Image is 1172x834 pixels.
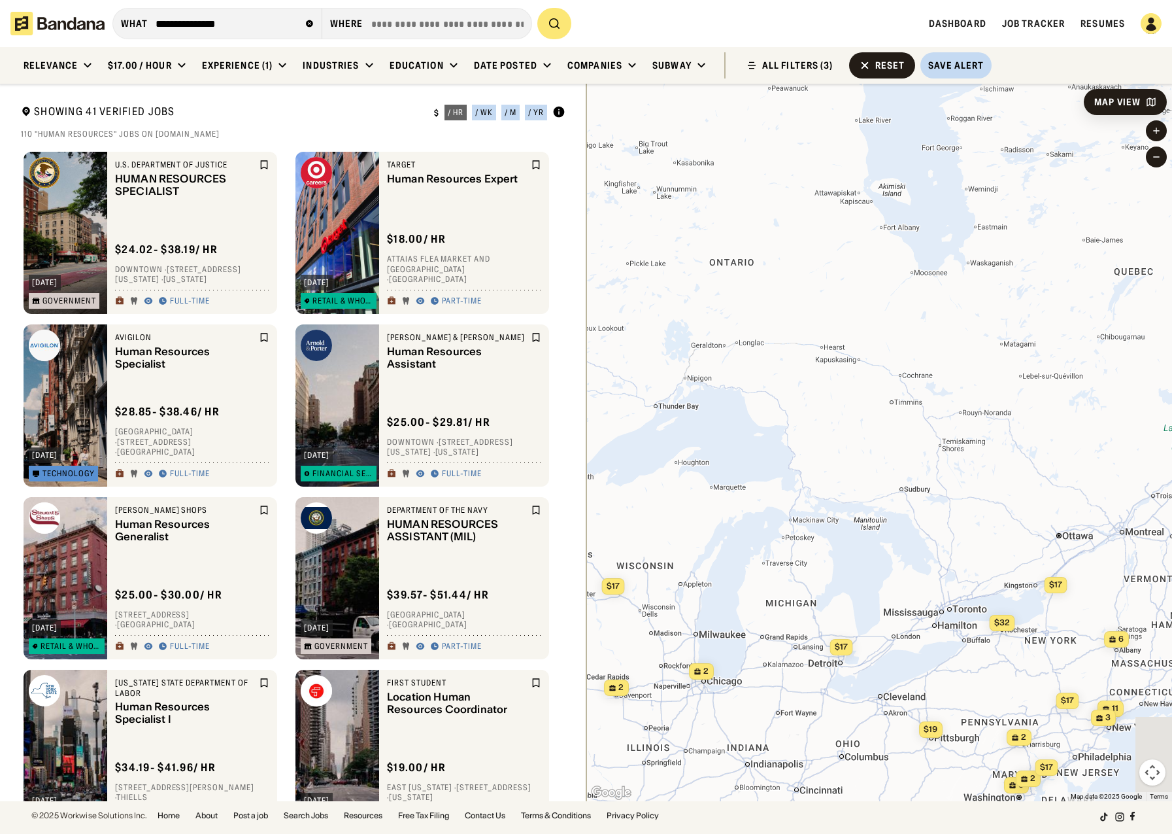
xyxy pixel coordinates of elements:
img: Stewart’s Shops logo [29,502,60,534]
div: [DATE] [32,797,58,805]
div: First Student [387,678,528,688]
a: Job Tracker [1002,18,1065,29]
div: U.S. Department of Justice [115,160,256,170]
img: Bandana logotype [10,12,105,35]
a: Home [158,812,180,820]
div: [DATE] [304,279,329,287]
div: Human Resources Specialist [115,345,256,370]
span: 2 [1021,732,1026,743]
div: [DATE] [32,451,58,459]
img: First Student logo [301,675,332,706]
div: $ 18.00 / hr [387,233,446,247]
div: [GEOGRAPHIC_DATA] · [GEOGRAPHIC_DATA] [387,610,541,630]
span: 2 [1030,773,1035,784]
div: Human Resources Specialist I [115,701,256,726]
div: Full-time [170,642,210,652]
span: $32 [994,617,1009,627]
div: Date Posted [474,60,537,71]
div: $17.00 / hour [108,60,172,71]
div: what [121,18,148,29]
img: Target logo [301,157,332,188]
div: East [US_STATE] · [STREET_ADDRESS] · [US_STATE] [387,782,541,803]
a: Open this area in Google Maps (opens a new window) [590,784,633,801]
span: 2 [618,682,624,693]
span: $17 [606,581,619,591]
div: / wk [475,109,493,116]
div: ALL FILTERS (3) [762,61,833,70]
img: Google [590,784,633,801]
div: [DATE] [304,624,329,632]
div: Reset [875,61,905,70]
div: Human Resources Generalist [115,518,256,543]
div: 110 "human resources" jobs on [DOMAIN_NAME] [21,129,565,139]
div: $ 25.00 - $30.00 / hr [115,588,222,602]
div: $ 24.02 - $38.19 / hr [115,243,218,256]
div: Where [330,18,363,29]
img: New York State Department of Labor logo [29,675,60,706]
a: Dashboard [929,18,986,29]
a: Search Jobs [284,812,328,820]
a: Post a job [233,812,268,820]
div: [PERSON_NAME] Shops [115,505,256,515]
div: Target [387,160,528,170]
span: 6 [1018,780,1024,791]
div: [GEOGRAPHIC_DATA] · [STREET_ADDRESS] · [GEOGRAPHIC_DATA] [115,427,269,458]
img: U.S. Department of Justice logo [29,157,60,188]
a: Free Tax Filing [398,812,449,820]
span: $19 [924,724,937,734]
div: © 2025 Workwise Solutions Inc. [31,812,147,820]
div: $ 34.19 - $41.96 / hr [115,761,216,774]
div: [US_STATE] State Department of Labor [115,678,256,698]
div: Technology [42,470,95,478]
span: $17 [834,642,847,652]
div: [STREET_ADDRESS] · [GEOGRAPHIC_DATA] [115,610,269,630]
div: Avigilon [115,332,256,343]
div: $ [434,108,439,118]
div: Location Human Resources Coordinator [387,691,528,716]
a: About [195,812,218,820]
div: Industries [303,60,359,71]
span: Map data ©2025 Google [1071,793,1142,800]
div: $ 39.57 - $51.44 / hr [387,588,489,602]
img: Arnold & Porter logo [301,330,332,361]
div: Save Alert [928,60,984,71]
div: Full-time [170,469,210,479]
span: $17 [1060,695,1073,705]
div: Companies [567,60,622,71]
div: $ 19.00 / hr [387,761,446,774]
div: Human Resources Expert [387,173,528,185]
div: Government [314,642,368,650]
div: [DATE] [32,279,58,287]
div: grid [21,147,565,801]
div: / m [505,109,516,116]
div: Retail & Wholesale [41,642,101,650]
span: 6 [1118,634,1124,645]
div: [DATE] [304,451,329,459]
div: Human Resources Assistant [387,345,528,370]
div: [PERSON_NAME] & [PERSON_NAME] [387,332,528,343]
a: Resources [344,812,382,820]
a: Privacy Policy [607,812,659,820]
div: Subway [652,60,692,71]
a: Terms (opens in new tab) [1150,793,1168,800]
span: $17 [1039,762,1052,772]
img: Avigilon logo [29,330,60,361]
div: HUMAN RESOURCES SPECIALIST [115,173,256,198]
div: $ 28.85 - $38.46 / hr [115,406,220,419]
div: Showing 41 Verified Jobs [21,105,424,121]
div: Part-time [442,642,482,652]
div: Full-time [170,296,210,307]
div: / yr [528,109,544,116]
span: 11 [1112,703,1118,714]
div: Full-time [442,469,482,479]
div: Government [42,297,96,305]
img: Department of the Navy logo [301,502,332,534]
div: HUMAN RESOURCES ASSISTANT (MIL) [387,518,528,543]
a: Resumes [1080,18,1125,29]
div: $ 25.00 - $29.81 / hr [387,415,490,429]
div: Part-time [442,296,482,307]
button: Map camera controls [1139,759,1165,786]
div: Experience (1) [202,60,273,71]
